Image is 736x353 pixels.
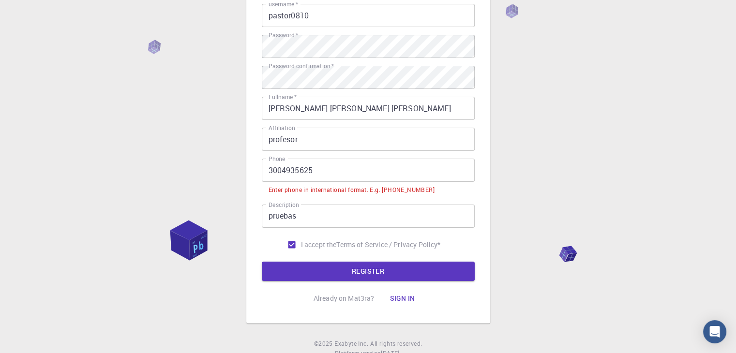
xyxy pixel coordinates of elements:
a: Exabyte Inc. [334,339,368,349]
span: All rights reserved. [370,339,422,349]
button: REGISTER [262,262,475,281]
p: Already on Mat3ra? [314,294,375,303]
button: Sign in [382,289,422,308]
label: Phone [269,155,285,163]
p: Terms of Service / Privacy Policy * [336,240,440,250]
label: Description [269,201,299,209]
div: Open Intercom Messenger [703,320,726,343]
a: Terms of Service / Privacy Policy* [336,240,440,250]
label: Affiliation [269,124,295,132]
div: Enter phone in international format. E.g. [PHONE_NUMBER] [269,185,435,195]
span: © 2025 [314,339,334,349]
span: I accept the [301,240,337,250]
label: Fullname [269,93,297,101]
label: Password [269,31,298,39]
label: Password confirmation [269,62,334,70]
span: Exabyte Inc. [334,339,368,347]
